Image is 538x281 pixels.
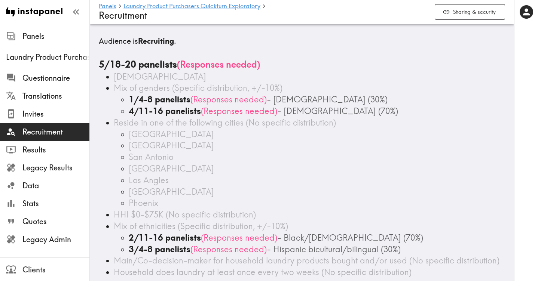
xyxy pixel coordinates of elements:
[114,71,206,82] span: [DEMOGRAPHIC_DATA]
[129,163,214,174] span: [GEOGRAPHIC_DATA]
[138,36,174,46] b: Recruiting
[99,36,505,46] h5: Audience is .
[129,152,174,162] span: San Antonio
[99,3,116,10] a: Panels
[277,232,423,243] span: - Black/[DEMOGRAPHIC_DATA] (70%)
[99,59,177,70] b: 5/18-20 panelists
[129,140,214,151] span: [GEOGRAPHIC_DATA]
[22,180,89,191] span: Data
[129,186,214,197] span: [GEOGRAPHIC_DATA]
[22,234,89,245] span: Legacy Admin
[129,94,190,105] b: 1/4-8 panelists
[201,232,277,243] span: ( Responses needed )
[129,232,201,243] b: 2/11-16 panelists
[201,106,277,116] span: ( Responses needed )
[114,255,499,266] span: Main/Co-decision-maker for household laundry products bought and/or used (No specific distribution)
[22,31,89,41] span: Panels
[22,91,89,101] span: Translations
[114,83,282,93] span: Mix of genders (Specific distribution, +/-10%)
[99,10,429,21] h4: Recruitment
[177,59,260,70] span: ( Responses needed )
[114,209,256,220] span: HHI $0-$75K (No specific distribution)
[114,221,288,231] span: Mix of ethnicities (Specific distribution, +/-10%)
[267,94,388,105] span: - [DEMOGRAPHIC_DATA] (30%)
[129,244,190,254] b: 3/4-8 panelists
[267,244,401,254] span: - Hispanic bicultural/bilingual (30%)
[190,94,267,105] span: ( Responses needed )
[22,73,89,83] span: Questionnaire
[123,3,260,10] a: Laundry Product Purchasers Quickturn Exploratory
[114,117,336,128] span: Reside in one of the following cities (No specific distribution)
[114,267,412,277] span: Household does laundry at least once every two weeks (No specific distribution)
[22,127,89,137] span: Recruitment
[190,244,267,254] span: ( Responses needed )
[22,109,89,119] span: Invites
[129,106,201,116] b: 4/11-16 panelists
[277,106,398,116] span: - [DEMOGRAPHIC_DATA] (70%)
[129,198,158,208] span: Phoenix
[22,265,89,275] span: Clients
[22,198,89,209] span: Stats
[22,216,89,227] span: Quotes
[22,163,89,173] span: Legacy Results
[22,145,89,155] span: Results
[129,175,169,185] span: Los Angles
[129,129,214,139] span: [GEOGRAPHIC_DATA]
[435,4,505,20] button: Sharing & security
[6,52,89,62] span: Laundry Product Purchasers Quickturn Exploratory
